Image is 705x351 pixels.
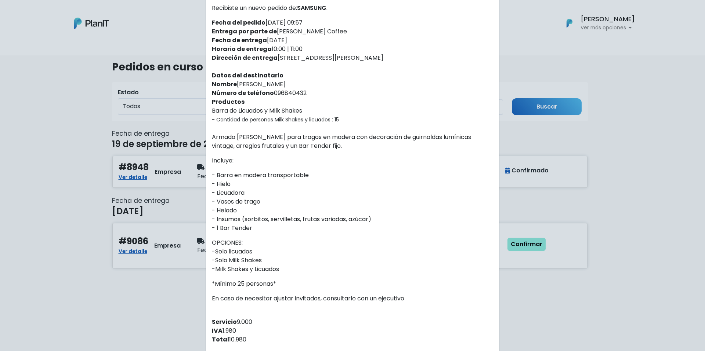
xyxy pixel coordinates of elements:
[212,27,277,36] strong: Entrega por parte de
[212,116,339,123] small: - Cantidad de personas Milk Shakes y licuados : 15
[212,27,347,36] label: [PERSON_NAME] Coffee
[212,80,237,88] strong: Nombre
[212,4,493,12] p: Recibiste un nuevo pedido de: .
[212,54,278,62] strong: Dirección de entrega
[212,318,237,326] strong: Servicio
[212,326,223,335] strong: IVA
[38,7,106,21] div: ¿Necesitás ayuda?
[212,89,274,97] strong: Número de teléfono
[212,45,272,53] strong: Horario de entrega
[212,238,493,274] p: OPCIONES: -Solo licuados -Solo Milk Shakes -Milk Shakes y Licuados
[212,36,267,44] strong: Fecha de entrega
[212,294,493,303] p: En caso de necesitar ajustar invitados, consultarlo con un ejecutivo
[212,156,493,165] p: Incluye:
[212,71,283,80] strong: Datos del destinatario
[212,98,245,106] strong: Productos
[297,4,326,12] span: SAMSUNG
[212,335,229,344] strong: Total
[212,279,493,288] p: *Mínimo 25 personas*
[212,18,265,27] strong: Fecha del pedido
[212,171,493,233] p: - Barra en madera transportable - Hielo - Licuadora - Vasos de trago - Helado - Insumos (sorbitos...
[212,133,493,150] p: Armado [PERSON_NAME] para tragos en madera con decoración de guirnaldas lumínicas vintage, arregl...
